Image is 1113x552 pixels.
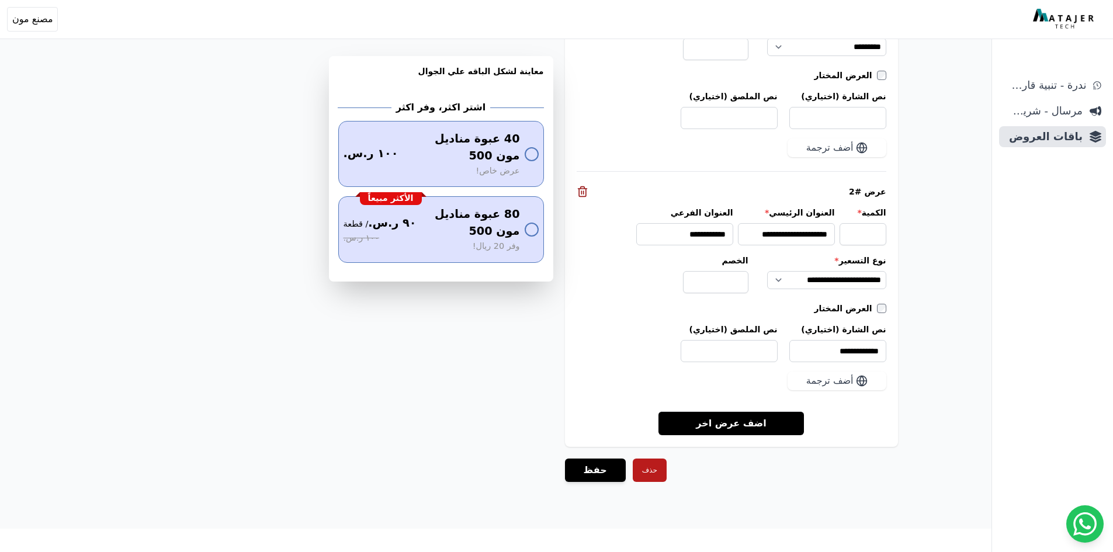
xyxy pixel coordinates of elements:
span: 40 عبوة مناديل مون 500 [407,131,519,165]
h3: معاينة لشكل الباقه علي الجوال [338,65,544,91]
span: عرض خاص! [476,165,520,178]
button: أضف ترجمة [788,372,886,390]
span: باقات العروض [1004,129,1083,145]
span: مصنع مون [12,12,53,26]
button: مصنع مون [7,7,58,32]
h2: اشتر اكثر، وفر اكثر [396,100,486,114]
span: أضف ترجمة [806,374,854,388]
button: أضف ترجمة [788,138,886,157]
button: حفظ [565,459,626,482]
span: أضف ترجمة [806,141,854,155]
bdi: / قطعة [344,219,369,228]
span: ١٠٠ ر.س. [344,232,379,245]
span: ٩٠ ر.س. [344,215,417,232]
a: اضف عرض اخر [658,411,804,435]
label: نص الملصق (اختياري) [681,324,778,335]
span: مرسال - شريط دعاية [1004,103,1083,119]
div: عرض #2 [577,186,886,197]
label: نوع التسعير [767,255,886,266]
button: حذف [633,459,667,482]
label: الخصم [683,255,748,266]
label: العرض المختار [814,70,877,81]
label: العرض المختار [814,303,877,314]
div: الأكثر مبيعاً [360,192,422,205]
span: ١٠٠ ر.س. [344,145,398,162]
label: الكمية [840,207,886,218]
label: نص الملصق (اختياري) [681,91,778,102]
label: العنوان الرئيسي [738,207,835,218]
span: وفر 20 ريال! [473,240,520,253]
span: ندرة - تنبية قارب علي النفاذ [1004,77,1086,93]
span: 80 عبوة مناديل مون 500 [425,206,519,240]
label: العنوان الفرعي [636,207,733,218]
img: MatajerTech Logo [1033,9,1097,30]
label: نص الشارة (اختياري) [789,91,886,102]
label: نص الشارة (اختياري) [789,324,886,335]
